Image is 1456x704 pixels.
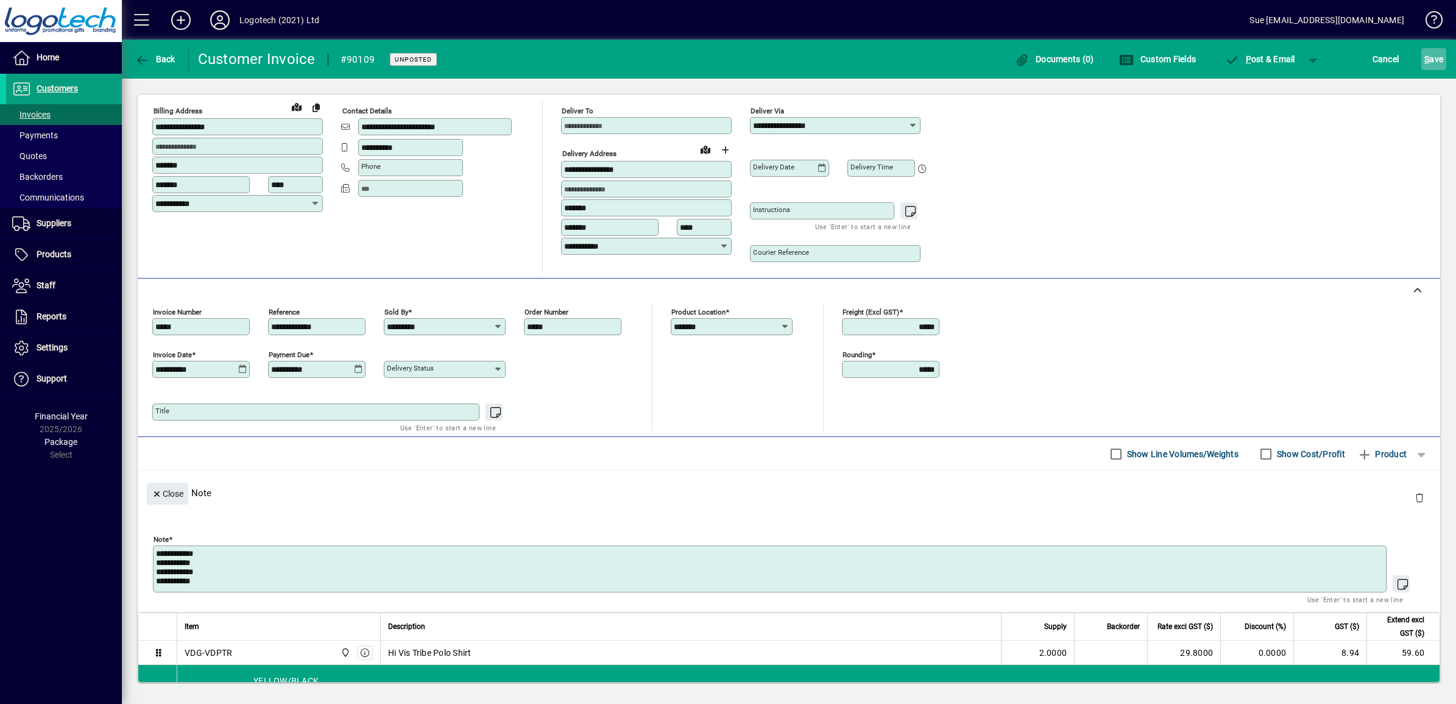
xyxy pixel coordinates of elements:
button: Save [1421,48,1446,70]
span: Rate excl GST ($) [1157,620,1213,633]
mat-hint: Use 'Enter' to start a new line [1307,592,1403,606]
span: GST ($) [1335,620,1359,633]
span: Suppliers [37,218,71,228]
span: Support [37,374,67,383]
app-page-header-button: Close [144,488,191,499]
label: Show Line Volumes/Weights [1125,448,1239,460]
span: Hi Vis Tribe Polo Shirt [388,647,472,659]
span: ave [1424,49,1443,69]
span: Unposted [395,55,432,63]
mat-label: Product location [671,308,726,316]
span: S [1424,54,1429,64]
a: View on map [696,140,715,159]
span: Quotes [12,151,47,161]
button: Cancel [1369,48,1402,70]
button: Choose address [715,140,735,160]
span: Supply [1044,620,1067,633]
div: Customer Invoice [198,49,316,69]
span: Home [37,52,59,62]
span: Custom Fields [1119,54,1196,64]
mat-label: Sold by [384,308,408,316]
button: Profile [200,9,239,31]
span: Description [388,620,425,633]
a: Settings [6,333,122,363]
mat-label: Delivery date [753,163,794,171]
mat-label: Deliver To [562,107,593,115]
span: Backorder [1107,620,1140,633]
mat-label: Courier Reference [753,248,809,257]
mat-label: Payment due [269,350,309,359]
app-page-header-button: Back [122,48,189,70]
span: Communications [12,193,84,202]
mat-label: Delivery time [850,163,893,171]
app-page-header-button: Delete [1405,492,1434,503]
div: VDG-VDPTR [185,647,232,659]
a: Communications [6,187,122,208]
mat-label: Instructions [753,205,790,214]
a: Invoices [6,104,122,125]
td: 0.0000 [1220,641,1293,665]
span: Reports [37,311,66,321]
div: Note [138,471,1440,515]
span: Back [135,54,175,64]
a: View on map [287,97,306,116]
span: Central [337,646,352,660]
mat-label: Order number [525,308,568,316]
mat-label: Note [154,535,169,544]
mat-label: Reference [269,308,300,316]
a: Quotes [6,146,122,166]
label: Show Cost/Profit [1274,448,1345,460]
mat-label: Freight (excl GST) [843,308,899,316]
mat-label: Delivery status [387,364,434,372]
button: Custom Fields [1116,48,1199,70]
a: Suppliers [6,208,122,239]
span: Item [185,620,199,633]
button: Copy to Delivery address [306,98,326,117]
span: Cancel [1373,49,1399,69]
span: Documents (0) [1015,54,1094,64]
td: 59.60 [1366,641,1440,665]
a: Payments [6,125,122,146]
div: Sue [EMAIL_ADDRESS][DOMAIN_NAME] [1249,10,1404,30]
span: Package [44,437,77,447]
div: Logotech (2021) Ltd [239,10,319,30]
span: P [1246,54,1251,64]
mat-label: Invoice date [153,350,192,359]
span: Product [1357,444,1407,464]
a: Products [6,240,122,270]
button: Close [147,483,188,505]
span: ost & Email [1225,54,1295,64]
span: Staff [37,280,55,290]
a: Home [6,43,122,73]
span: Invoices [12,110,51,119]
span: 2.0000 [1039,647,1067,659]
button: Documents (0) [1012,48,1097,70]
a: Knowledge Base [1416,2,1441,42]
td: 8.94 [1293,641,1366,665]
span: Backorders [12,172,63,182]
span: Discount (%) [1245,620,1286,633]
span: Customers [37,84,78,93]
mat-hint: Use 'Enter' to start a new line [400,421,496,435]
mat-label: Title [155,407,169,415]
a: Support [6,364,122,394]
span: Extend excl GST ($) [1374,613,1424,640]
span: Products [37,249,71,259]
span: Payments [12,130,58,140]
div: #90109 [341,50,375,69]
button: Delete [1405,483,1434,512]
mat-label: Rounding [843,350,872,359]
a: Backorders [6,166,122,187]
mat-label: Phone [361,162,381,171]
mat-label: Invoice number [153,308,202,316]
button: Product [1351,443,1413,465]
span: Settings [37,343,68,352]
button: Post & Email [1218,48,1301,70]
a: Reports [6,302,122,332]
span: Financial Year [35,411,88,421]
mat-hint: Use 'Enter' to start a new line [815,219,911,233]
button: Add [161,9,200,31]
button: Back [132,48,178,70]
span: Close [152,484,183,504]
mat-label: Deliver via [751,107,784,115]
